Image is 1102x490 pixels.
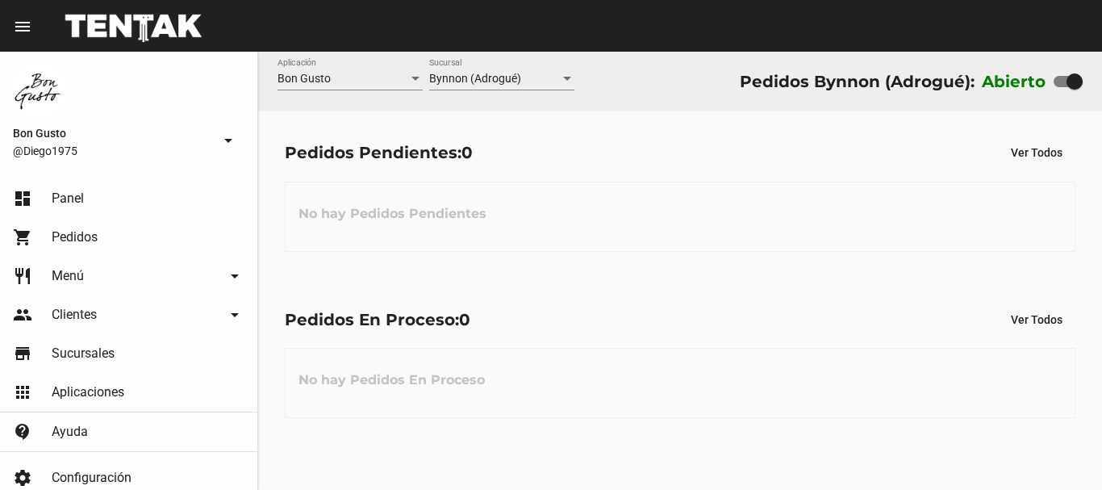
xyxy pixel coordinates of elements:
span: 0 [461,143,473,162]
span: @Diego1975 [13,143,212,159]
button: Ver Todos [998,138,1075,167]
iframe: chat widget [1034,425,1086,474]
mat-icon: menu [13,17,32,36]
div: Pedidos Bynnon (Adrogué): [740,69,975,94]
label: Abierto [982,69,1046,94]
span: Pedidos [52,229,98,245]
mat-icon: arrow_drop_down [219,131,238,150]
h3: No hay Pedidos Pendientes [286,190,499,238]
mat-icon: restaurant [13,266,32,286]
span: Bon Gusto [278,72,331,85]
span: Clientes [52,307,97,323]
span: Panel [52,191,84,207]
mat-icon: store [13,344,32,363]
mat-icon: contact_support [13,422,32,442]
mat-icon: apps [13,383,32,402]
mat-icon: shopping_cart [13,228,32,247]
div: Pedidos En Proceso: [285,307,470,333]
div: Pedidos Pendientes: [285,140,473,165]
span: Bon Gusto [13,124,212,143]
button: Ver Todos [998,305,1075,334]
span: Sucursales [52,346,115,362]
h3: No hay Pedidos En Proceso [286,356,498,404]
mat-icon: arrow_drop_down [225,266,244,286]
span: Menú [52,268,84,284]
span: Aplicaciones [52,384,124,400]
span: Ayuda [52,424,88,440]
span: Ver Todos [1011,313,1062,326]
span: Configuración [52,470,131,486]
mat-icon: arrow_drop_down [225,305,244,325]
mat-icon: people [13,305,32,325]
img: 8570adf9-ca52-4367-b116-ae09c64cf26e.jpg [13,65,65,116]
span: Bynnon (Adrogué) [429,72,521,85]
mat-icon: settings [13,468,32,488]
mat-icon: dashboard [13,189,32,208]
span: 0 [459,310,470,329]
span: Ver Todos [1011,146,1062,159]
